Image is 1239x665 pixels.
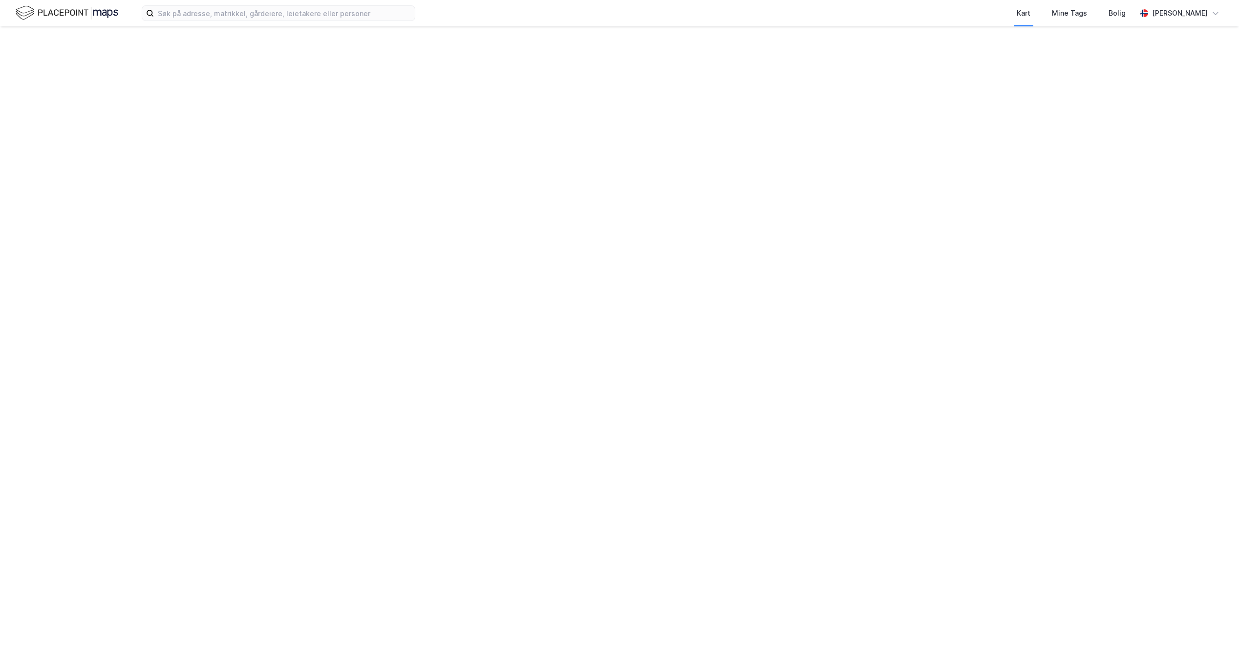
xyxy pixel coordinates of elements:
input: Søk på adresse, matrikkel, gårdeiere, leietakere eller personer [154,6,415,21]
div: Mine Tags [1052,7,1087,19]
img: logo.f888ab2527a4732fd821a326f86c7f29.svg [16,4,118,21]
div: [PERSON_NAME] [1152,7,1208,19]
div: Bolig [1109,7,1126,19]
div: Kart [1017,7,1030,19]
